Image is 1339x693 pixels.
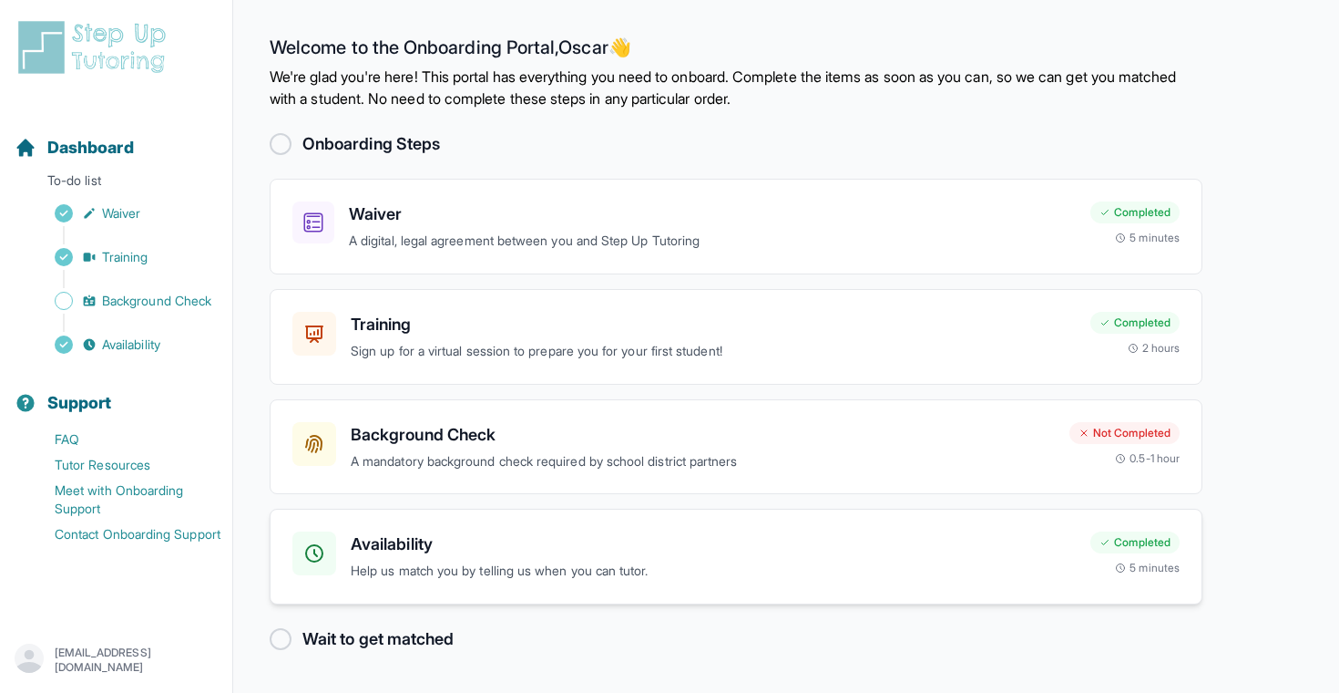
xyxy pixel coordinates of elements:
p: Help us match you by telling us when you can tutor. [351,561,1076,582]
span: Training [102,248,148,266]
a: Waiver [15,201,232,226]
a: Contact Onboarding Support [15,522,232,547]
img: logo [15,18,177,77]
p: [EMAIL_ADDRESS][DOMAIN_NAME] [55,646,218,675]
span: Availability [102,336,160,354]
h3: Background Check [351,422,1055,448]
button: Dashboard [7,106,225,168]
a: Background Check [15,288,232,314]
span: Support [47,390,112,416]
button: Support [7,361,225,423]
a: Dashboard [15,135,134,160]
div: Completed [1090,312,1180,334]
div: Completed [1090,202,1180,223]
a: AvailabilityHelp us match you by telling us when you can tutor.Completed5 minutes [270,509,1202,605]
div: 2 hours [1128,341,1181,356]
a: Meet with Onboarding Support [15,478,232,522]
div: Completed [1090,532,1180,553]
a: WaiverA digital, legal agreement between you and Step Up TutoringCompleted5 minutes [270,179,1202,274]
h3: Waiver [349,202,1076,227]
div: 5 minutes [1115,231,1180,245]
p: A digital, legal agreement between you and Step Up Tutoring [349,231,1076,252]
p: A mandatory background check required by school district partners [351,451,1055,472]
span: Dashboard [47,135,134,160]
a: Availability [15,332,232,357]
button: [EMAIL_ADDRESS][DOMAIN_NAME] [15,644,218,677]
p: To-do list [7,171,225,197]
div: 0.5-1 hour [1115,451,1180,466]
a: TrainingSign up for a virtual session to prepare you for your first student!Completed2 hours [270,289,1202,385]
h2: Welcome to the Onboarding Portal, Oscar 👋 [270,36,1202,66]
span: Background Check [102,292,211,310]
a: Training [15,244,232,270]
a: FAQ [15,427,232,452]
h2: Onboarding Steps [302,131,440,157]
span: Waiver [102,204,140,222]
a: Tutor Resources [15,452,232,478]
div: Not Completed [1069,422,1180,444]
a: Background CheckA mandatory background check required by school district partnersNot Completed0.5... [270,399,1202,495]
p: Sign up for a virtual session to prepare you for your first student! [351,341,1076,362]
h3: Availability [351,532,1076,557]
div: 5 minutes [1115,561,1180,575]
h3: Training [351,312,1076,337]
p: We're glad you're here! This portal has everything you need to onboard. Complete the items as soo... [270,66,1202,109]
h2: Wait to get matched [302,626,454,652]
